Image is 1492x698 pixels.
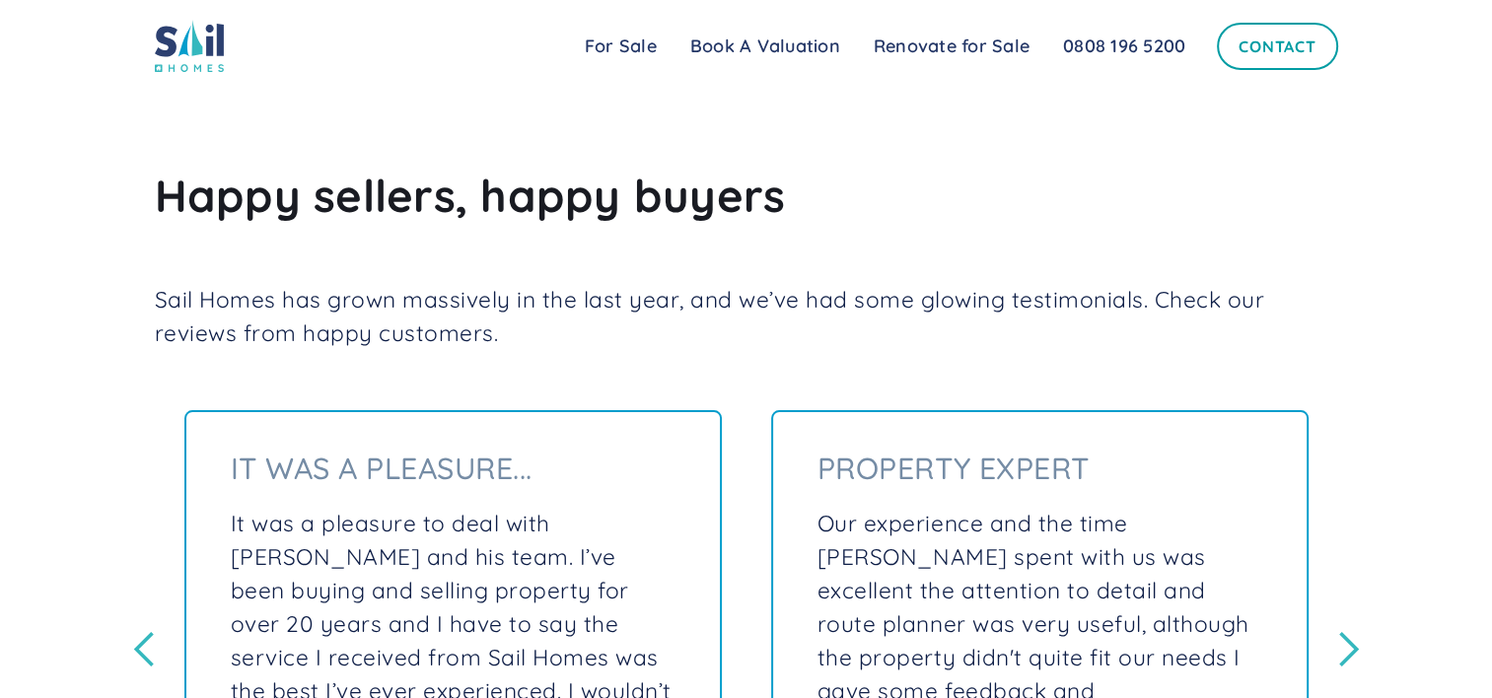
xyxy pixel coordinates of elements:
[231,451,533,488] h3: It was a pleasure...
[1046,27,1202,66] a: 0808 196 5200
[155,283,1338,350] p: Sail Homes has grown massively in the last year, and we’ve had some glowing testimonials. Check o...
[155,20,224,72] img: sail home logo colored
[568,27,674,66] a: For Sale
[817,451,1090,488] h3: Property Expert
[674,27,857,66] a: Book A Valuation
[1217,23,1337,70] a: Contact
[857,27,1046,66] a: Renovate for Sale
[155,168,1338,224] h2: Happy sellers, happy buyers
